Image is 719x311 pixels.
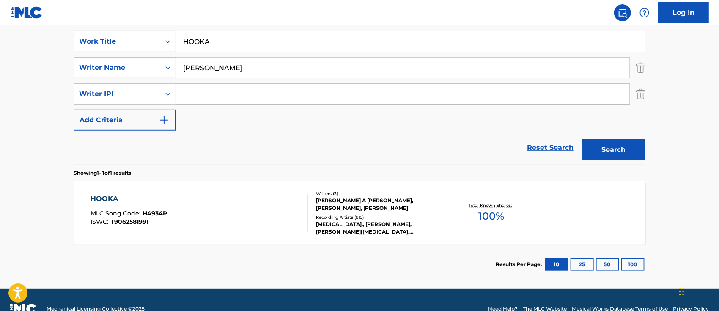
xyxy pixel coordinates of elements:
[478,209,504,224] span: 100 %
[316,214,444,220] div: Recording Artists ( 819 )
[91,209,143,217] span: MLC Song Code :
[79,36,155,47] div: Work Title
[677,270,719,311] div: Widget de chat
[159,115,169,125] img: 9d2ae6d4665cec9f34b9.svg
[639,8,650,18] img: help
[316,220,444,236] div: [MEDICAL_DATA]., [PERSON_NAME], [PERSON_NAME]|[MEDICAL_DATA], [MEDICAL_DATA], [PERSON_NAME], [PER...
[636,4,653,21] div: Help
[677,270,719,311] iframe: Chat Widget
[79,63,155,73] div: Writer Name
[621,258,645,271] button: 100
[614,4,631,21] a: Public Search
[316,190,444,197] div: Writers ( 3 )
[74,181,645,245] a: HOOKAMLC Song Code:H4934PISWC:T9062581991Writers (3)[PERSON_NAME] A [PERSON_NAME], [PERSON_NAME],...
[10,6,43,19] img: MLC Logo
[496,261,544,268] p: Results Per Page:
[74,110,176,131] button: Add Criteria
[658,2,709,23] a: Log In
[74,31,645,165] form: Search Form
[111,218,149,226] span: T9062581991
[617,8,628,18] img: search
[571,258,594,271] button: 25
[469,202,514,209] p: Total Known Shares:
[545,258,568,271] button: 10
[582,139,645,160] button: Search
[636,83,645,105] img: Delete Criterion
[316,197,444,212] div: [PERSON_NAME] A [PERSON_NAME], [PERSON_NAME], [PERSON_NAME]
[143,209,167,217] span: H4934P
[636,57,645,78] img: Delete Criterion
[91,218,111,226] span: ISWC :
[679,279,684,304] div: Arrastrar
[79,89,155,99] div: Writer IPI
[523,138,578,157] a: Reset Search
[91,194,167,204] div: HOOKA
[596,258,619,271] button: 50
[74,169,131,177] p: Showing 1 - 1 of 1 results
